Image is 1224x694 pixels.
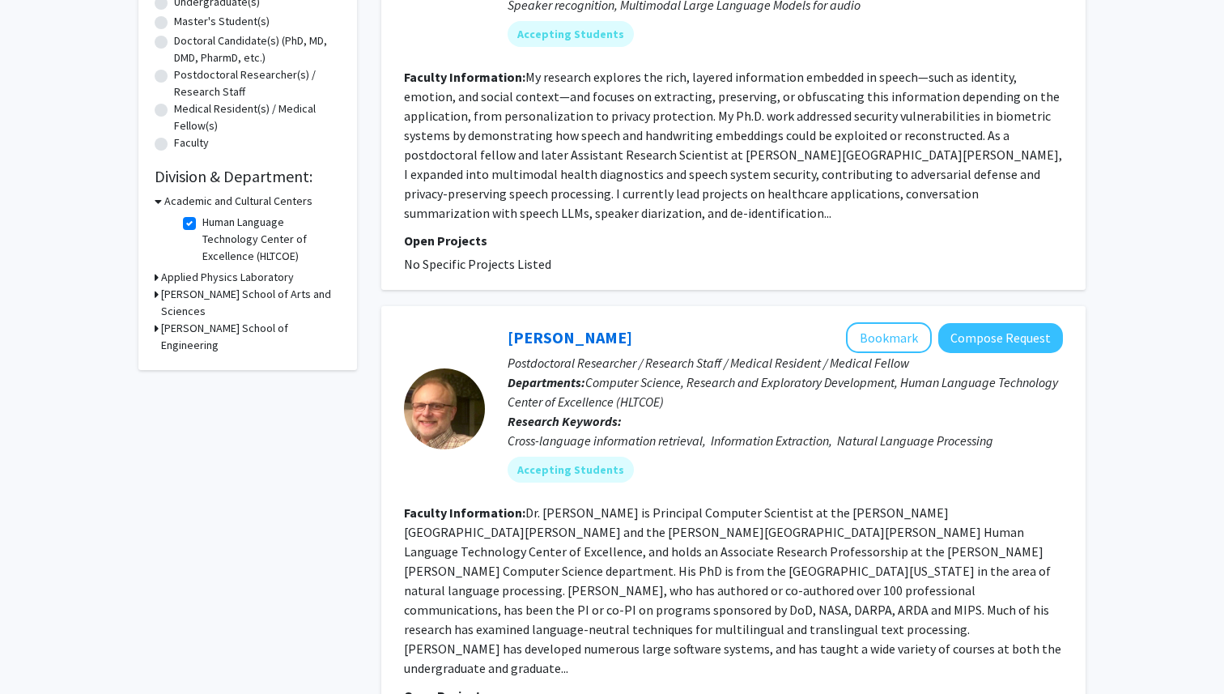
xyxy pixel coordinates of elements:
[508,21,634,47] mat-chip: Accepting Students
[404,505,1061,676] fg-read-more: Dr. [PERSON_NAME] is Principal Computer Scientist at the [PERSON_NAME][GEOGRAPHIC_DATA][PERSON_NA...
[202,214,337,265] label: Human Language Technology Center of Excellence (HLTCOE)
[155,167,341,186] h2: Division & Department:
[174,134,209,151] label: Faculty
[174,66,341,100] label: Postdoctoral Researcher(s) / Research Staff
[508,374,1058,410] span: Computer Science, Research and Exploratory Development, Human Language Technology Center of Excel...
[164,193,312,210] h3: Academic and Cultural Centers
[404,256,551,272] span: No Specific Projects Listed
[174,32,341,66] label: Doctoral Candidate(s) (PhD, MD, DMD, PharmD, etc.)
[404,69,525,85] b: Faculty Information:
[404,505,525,521] b: Faculty Information:
[161,269,294,286] h3: Applied Physics Laboratory
[508,431,1063,450] div: Cross-language information retrieval, Information Extraction, Natural Language Processing
[508,327,632,347] a: [PERSON_NAME]
[174,13,270,30] label: Master's Student(s)
[508,457,634,483] mat-chip: Accepting Students
[508,413,622,429] b: Research Keywords:
[508,353,1063,373] p: Postdoctoral Researcher / Research Staff / Medical Resident / Medical Fellow
[846,322,932,353] button: Add James Mayfield to Bookmarks
[161,286,341,320] h3: [PERSON_NAME] School of Arts and Sciences
[12,621,69,682] iframe: Chat
[508,374,585,390] b: Departments:
[938,323,1063,353] button: Compose Request to James Mayfield
[404,69,1062,221] fg-read-more: My research explores the rich, layered information embedded in speech—such as identity, emotion, ...
[174,100,341,134] label: Medical Resident(s) / Medical Fellow(s)
[161,320,341,354] h3: [PERSON_NAME] School of Engineering
[404,231,1063,250] p: Open Projects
